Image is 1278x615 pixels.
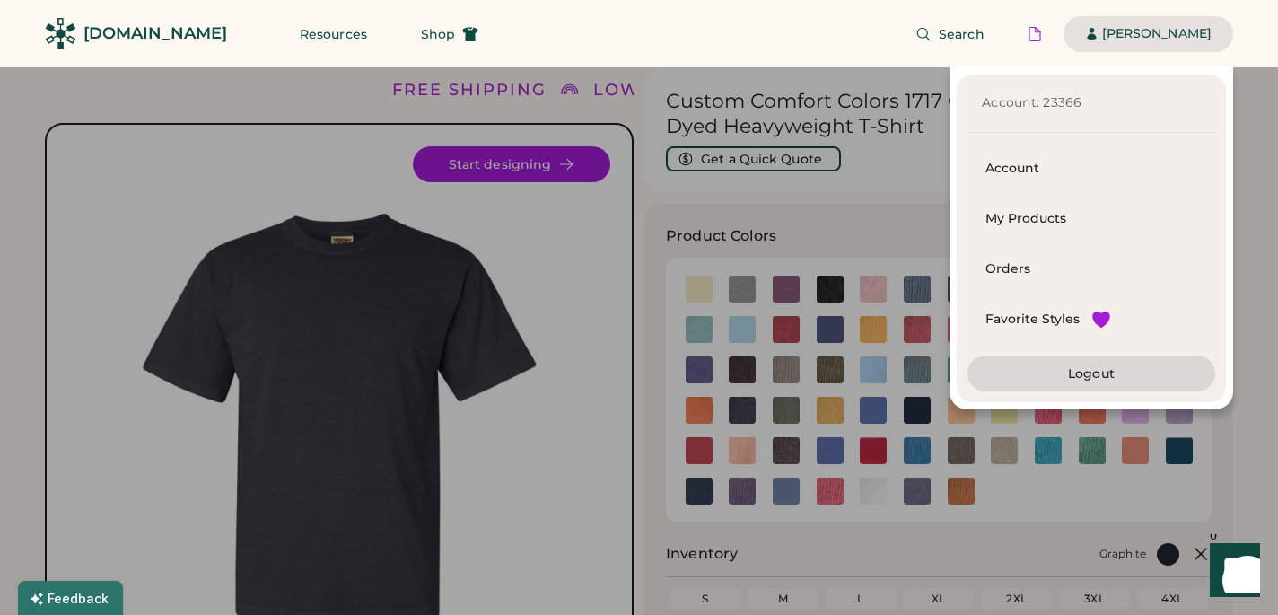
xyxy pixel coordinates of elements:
[421,28,455,40] span: Shop
[894,16,1006,52] button: Search
[985,210,1197,228] div: My Products
[83,22,227,45] div: [DOMAIN_NAME]
[1193,534,1270,611] iframe: Front Chat
[1102,25,1212,43] div: [PERSON_NAME]
[985,160,1197,178] div: Account
[45,18,76,49] img: Rendered Logo - Screens
[967,356,1215,391] button: Logout
[278,16,389,52] button: Resources
[939,28,985,40] span: Search
[985,311,1080,329] div: Favorite Styles
[982,94,1201,112] div: Account: 23366
[399,16,500,52] button: Shop
[985,260,1197,278] div: Orders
